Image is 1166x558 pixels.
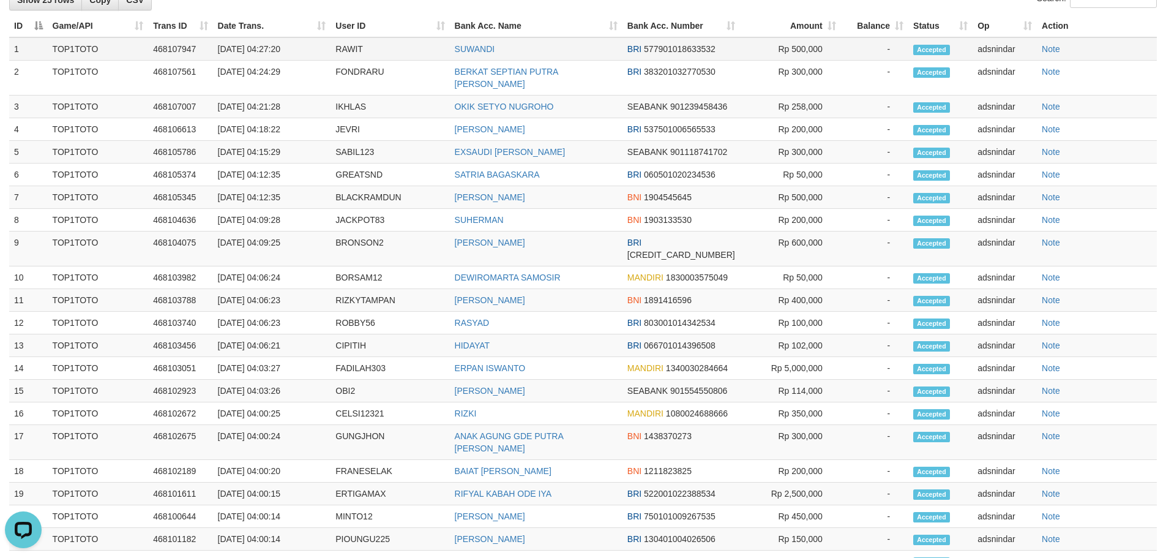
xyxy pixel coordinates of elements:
[48,37,149,61] td: TOP1TOTO
[455,67,558,89] a: BERKAT SEPTIAN PUTRA [PERSON_NAME]
[973,232,1037,266] td: adsnindar
[9,232,48,266] td: 9
[973,312,1037,334] td: adsnindar
[148,232,212,266] td: 468104075
[213,357,331,380] td: [DATE] 04:03:27
[627,295,641,305] span: BNI
[455,44,495,54] a: SUWANDI
[1042,67,1060,77] a: Note
[644,489,716,499] span: Copy 522001022388534 to clipboard
[9,141,48,164] td: 5
[841,61,908,96] td: -
[331,289,449,312] td: RIZKYTAMPAN
[331,334,449,357] td: CIPITIH
[973,334,1037,357] td: adsnindar
[9,357,48,380] td: 14
[48,209,149,232] td: TOP1TOTO
[455,534,525,544] a: [PERSON_NAME]
[740,528,841,551] td: Rp 150,000
[644,431,692,441] span: Copy 1438370273 to clipboard
[740,118,841,141] td: Rp 200,000
[913,432,950,442] span: Accepted
[48,334,149,357] td: TOP1TOTO
[644,466,692,476] span: Copy 1211823825 to clipboard
[331,312,449,334] td: ROBBY56
[666,409,728,418] span: Copy 1080024688666 to clipboard
[213,312,331,334] td: [DATE] 04:06:23
[9,460,48,483] td: 18
[213,232,331,266] td: [DATE] 04:09:25
[9,483,48,505] td: 19
[913,45,950,55] span: Accepted
[455,341,490,350] a: HIDAYAT
[913,102,950,113] span: Accepted
[627,363,663,373] span: MANDIRI
[973,141,1037,164] td: adsnindar
[908,15,973,37] th: Status: activate to sort column ascending
[627,238,641,247] span: BRI
[455,386,525,396] a: [PERSON_NAME]
[740,460,841,483] td: Rp 200,000
[644,124,716,134] span: Copy 537501006565533 to clipboard
[1042,318,1060,328] a: Note
[455,273,561,282] a: DEWIROMARTA SAMOSIR
[913,148,950,158] span: Accepted
[9,505,48,528] td: 20
[973,15,1037,37] th: Op: activate to sort column ascending
[148,483,212,505] td: 468101611
[740,96,841,118] td: Rp 258,000
[148,266,212,289] td: 468103982
[913,319,950,329] span: Accepted
[9,266,48,289] td: 10
[213,266,331,289] td: [DATE] 04:06:24
[913,296,950,306] span: Accepted
[740,266,841,289] td: Rp 50,000
[973,357,1037,380] td: adsnindar
[213,61,331,96] td: [DATE] 04:24:29
[841,96,908,118] td: -
[740,15,841,37] th: Amount: activate to sort column ascending
[148,460,212,483] td: 468102189
[48,312,149,334] td: TOP1TOTO
[331,37,449,61] td: RAWIT
[644,215,692,225] span: Copy 1903133530 to clipboard
[973,505,1037,528] td: adsnindar
[331,266,449,289] td: BORSAM12
[455,295,525,305] a: [PERSON_NAME]
[148,402,212,425] td: 468102672
[331,15,449,37] th: User ID: activate to sort column ascending
[740,402,841,425] td: Rp 350,000
[1042,341,1060,350] a: Note
[1042,295,1060,305] a: Note
[841,186,908,209] td: -
[148,425,212,460] td: 468102675
[973,289,1037,312] td: adsnindar
[913,535,950,545] span: Accepted
[841,483,908,505] td: -
[331,232,449,266] td: BRONSON2
[1042,102,1060,111] a: Note
[331,483,449,505] td: ERTIGAMAX
[1042,238,1060,247] a: Note
[841,15,908,37] th: Balance: activate to sort column ascending
[627,511,641,521] span: BRI
[1042,511,1060,521] a: Note
[740,505,841,528] td: Rp 450,000
[331,209,449,232] td: JACKPOT83
[670,147,727,157] span: Copy 901118741702 to clipboard
[627,147,668,157] span: SEABANK
[9,61,48,96] td: 2
[48,380,149,402] td: TOP1TOTO
[841,164,908,186] td: -
[1042,192,1060,202] a: Note
[740,164,841,186] td: Rp 50,000
[973,37,1037,61] td: adsnindar
[331,505,449,528] td: MINTO12
[627,341,641,350] span: BRI
[455,192,525,202] a: [PERSON_NAME]
[48,232,149,266] td: TOP1TOTO
[148,15,212,37] th: Trans ID: activate to sort column ascending
[9,289,48,312] td: 11
[627,318,641,328] span: BRI
[9,425,48,460] td: 17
